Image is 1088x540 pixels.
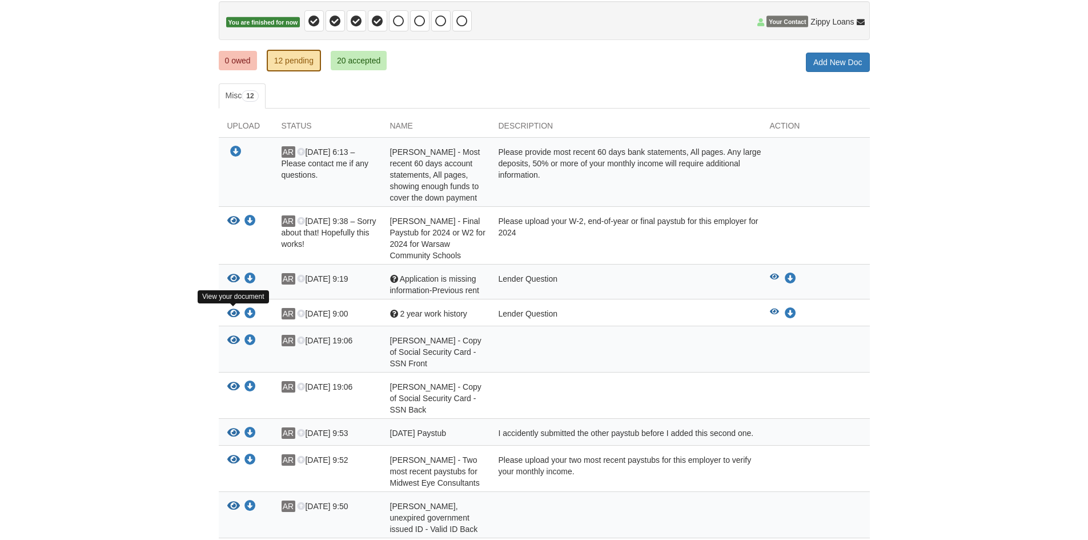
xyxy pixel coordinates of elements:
span: AR [282,273,295,285]
span: Zippy Loans [810,16,854,27]
span: AR [282,454,295,466]
button: View Amanda Richards - Copy of Social Security Card - SSN Front [227,335,240,347]
span: [DATE] 9:19 [297,274,348,283]
span: AR [282,381,295,393]
span: [PERSON_NAME] - Copy of Social Security Card - SSN Front [390,336,481,368]
a: Download Application is missing information-Previous rent [244,275,256,284]
div: I accidently submitted the other paystub before I added this second one. [490,427,761,442]
a: Download 2 year work history [244,310,256,319]
a: Download Amanda Richards - Valid, unexpired government issued ID - Valid ID Back [244,502,256,511]
span: AR [282,427,295,439]
a: 0 owed [219,51,257,70]
a: Download 2 year work history [785,309,796,318]
span: [DATE] 9:53 [297,429,348,438]
a: Misc [219,83,266,109]
div: Upload [219,120,273,137]
span: [PERSON_NAME], unexpired government issued ID - Valid ID Back [390,502,478,534]
a: Download Amanda Richards - Final Paystub for 2024 or W2 for 2024 for Warsaw Community Schools [244,217,256,226]
div: Please upload your two most recent paystubs for this employer to verify your monthly income. [490,454,761,489]
span: [DATE] Paystub [390,429,447,438]
button: View 9.5.25 Paystub [227,427,240,439]
div: Please provide most recent 60 days bank statements, All pages. Any large deposits, 50% or more of... [490,146,761,203]
a: Download Amanda Richards - Most recent 60 days account statements, All pages, showing enough fund... [230,147,242,157]
button: View Amanda Richards - Copy of Social Security Card - SSN Back [227,381,240,393]
a: Download Amanda Richards - Copy of Social Security Card - SSN Back [244,383,256,392]
button: View Application is missing information-Previous rent [227,273,240,285]
span: 2 year work history [400,309,467,318]
a: Download Amanda Richards - Two most recent paystubs for Midwest Eye Consultants [244,456,256,465]
span: [PERSON_NAME] - Most recent 60 days account statements, All pages, showing enough funds to cover ... [390,147,480,202]
a: 12 pending [267,50,321,71]
span: 12 [242,90,258,102]
span: [PERSON_NAME] - Two most recent paystubs for Midwest Eye Consultants [390,455,480,487]
span: [DATE] 9:52 [297,455,348,465]
button: View Amanda Richards - Two most recent paystubs for Midwest Eye Consultants [227,454,240,466]
div: View your document [198,290,269,303]
span: [DATE] 19:06 [297,336,352,345]
a: Download Application is missing information-Previous rent [785,274,796,283]
span: Application is missing information-Previous rent [390,274,479,295]
div: Action [761,120,870,137]
span: [DATE] 9:50 [297,502,348,511]
a: Add New Doc [806,53,870,72]
button: View 2 year work history [770,308,779,319]
span: AR [282,215,295,227]
span: AR [282,501,295,512]
span: AR [282,308,295,319]
div: Lender Question [490,308,761,323]
div: Description [490,120,761,137]
span: You are finished for now [226,17,300,28]
span: [PERSON_NAME] - Final Paystub for 2024 or W2 for 2024 for Warsaw Community Schools [390,217,485,260]
a: Download Amanda Richards - Copy of Social Security Card - SSN Front [244,337,256,346]
span: [DATE] 6:13 – Please contact me if any questions. [282,147,369,179]
button: View Amanda Richards - Valid, unexpired government issued ID - Valid ID Back [227,501,240,513]
button: View Application is missing information-Previous rent [770,273,779,285]
div: Name [382,120,490,137]
span: [DATE] 9:00 [297,309,348,318]
span: AR [282,146,295,158]
span: [DATE] 9:38 – Sorry about that! Hopefully this works! [282,217,376,249]
div: Lender Question [490,273,761,296]
span: Your Contact [766,16,808,27]
a: 20 accepted [331,51,387,70]
div: Please upload your W-2, end-of-year or final paystub for this employer for 2024 [490,215,761,261]
span: [PERSON_NAME] - Copy of Social Security Card - SSN Back [390,382,481,414]
span: AR [282,335,295,346]
span: [DATE] 19:06 [297,382,352,391]
div: Status [273,120,382,137]
button: View Amanda Richards - Final Paystub for 2024 or W2 for 2024 for Warsaw Community Schools [227,215,240,227]
a: Download 9.5.25 Paystub [244,429,256,438]
button: View 2 year work history [227,308,240,320]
